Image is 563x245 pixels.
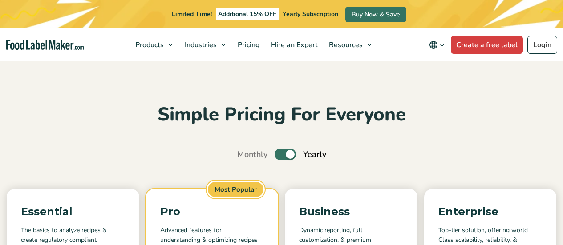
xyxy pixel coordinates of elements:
a: Products [130,28,177,61]
span: Pricing [235,40,261,50]
span: Monthly [237,149,267,161]
span: Hire an Expert [268,40,319,50]
p: Enterprise [438,203,543,220]
a: Industries [179,28,230,61]
span: Most Popular [207,181,265,199]
p: Essential [21,203,125,220]
p: Business [299,203,403,220]
span: Yearly [303,149,326,161]
span: Additional 15% OFF [216,8,279,20]
a: Food Label Maker homepage [6,40,84,50]
a: Login [527,36,557,54]
h2: Simple Pricing For Everyone [7,103,556,127]
span: Limited Time! [172,10,212,18]
button: Change language [423,36,451,54]
a: Pricing [232,28,263,61]
span: Yearly Subscription [283,10,338,18]
label: Toggle [275,149,296,160]
a: Hire an Expert [266,28,321,61]
span: Industries [182,40,218,50]
span: Resources [326,40,364,50]
p: Pro [160,203,264,220]
a: Resources [324,28,376,61]
span: Products [133,40,165,50]
a: Create a free label [451,36,523,54]
a: Buy Now & Save [345,7,406,22]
